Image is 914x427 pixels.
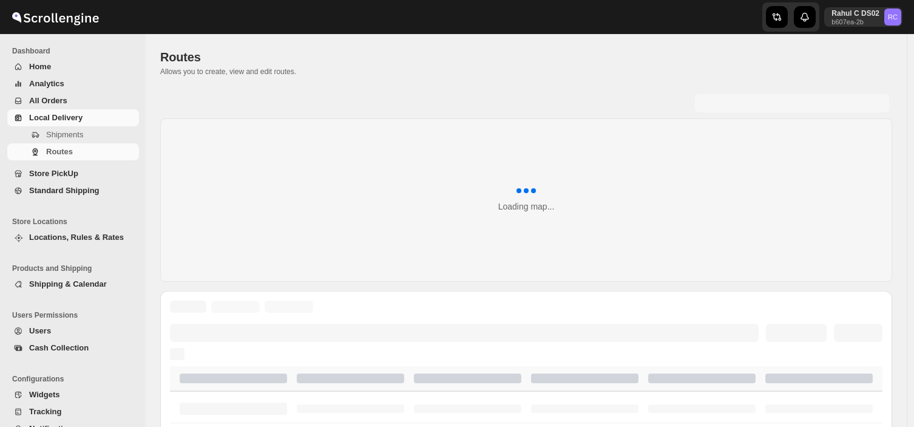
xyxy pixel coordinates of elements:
[12,217,140,227] span: Store Locations
[12,264,140,273] span: Products and Shipping
[29,390,59,399] span: Widgets
[7,229,139,246] button: Locations, Rules & Rates
[7,340,139,357] button: Cash Collection
[29,62,51,71] span: Home
[29,233,124,242] span: Locations, Rules & Rates
[160,67,892,77] p: Allows you to create, view and edit routes.
[29,96,67,105] span: All Orders
[831,9,879,18] p: Rahul C DS02
[498,200,555,213] div: Loading map...
[29,343,89,352] span: Cash Collection
[7,92,139,109] button: All Orders
[7,75,139,92] button: Analytics
[10,2,101,32] img: ScrollEngine
[46,147,73,156] span: Routes
[29,169,78,178] span: Store PickUp
[12,374,140,384] span: Configurations
[7,403,139,420] button: Tracking
[46,130,83,139] span: Shipments
[7,126,139,143] button: Shipments
[12,310,140,320] span: Users Permissions
[7,323,139,340] button: Users
[29,79,64,88] span: Analytics
[7,276,139,293] button: Shipping & Calendar
[29,113,83,122] span: Local Delivery
[831,18,879,26] p: b607ea-2b
[29,326,51,335] span: Users
[7,386,139,403] button: Widgets
[160,50,201,64] span: Routes
[7,143,139,160] button: Routes
[7,58,139,75] button: Home
[29,186,100,195] span: Standard Shipping
[12,46,140,56] span: Dashboard
[888,13,898,21] text: RC
[29,407,61,416] span: Tracking
[29,279,107,289] span: Shipping & Calendar
[824,7,902,27] button: User menu
[884,9,901,26] span: Rahul C DS02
